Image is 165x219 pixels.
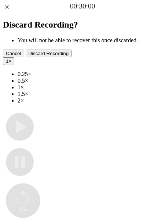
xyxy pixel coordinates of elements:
[3,20,162,30] h2: Discard Recording?
[70,2,95,10] a: 00:30:00
[26,50,72,57] button: Discard Recording
[18,91,162,97] li: 1.5×
[18,37,162,44] li: You will not be able to recover this once discarded.
[18,71,162,78] li: 0.25×
[3,57,14,65] button: 1×
[6,58,8,64] span: 1
[18,97,162,104] li: 2×
[18,84,162,91] li: 1×
[3,50,24,57] button: Cancel
[18,78,162,84] li: 0.5×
